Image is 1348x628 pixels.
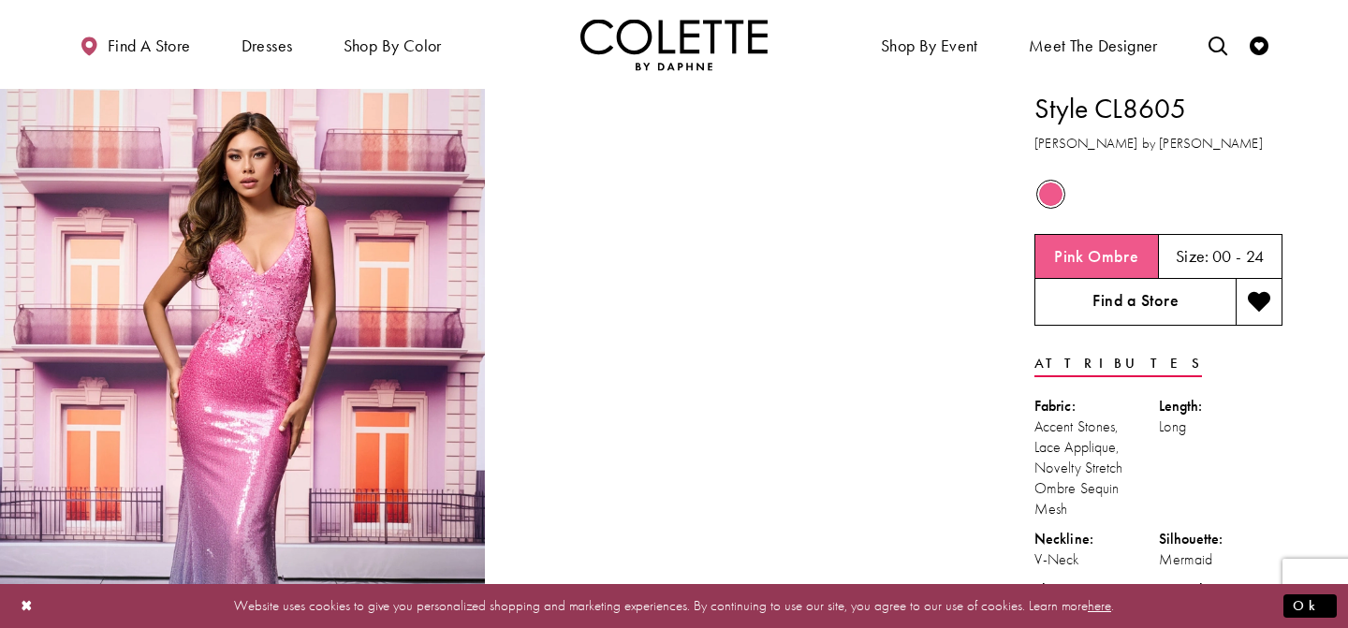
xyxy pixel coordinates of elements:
[1034,396,1159,416] div: Fabric:
[1029,37,1158,55] span: Meet the designer
[1034,350,1202,377] a: Attributes
[344,37,442,55] span: Shop by color
[1034,178,1067,211] div: Pink Ombre
[1024,19,1163,70] a: Meet the designer
[494,89,979,331] video: Style CL8605 Colette by Daphne #1 autoplay loop mute video
[1159,396,1283,416] div: Length:
[881,37,978,55] span: Shop By Event
[242,37,293,55] span: Dresses
[339,19,447,70] span: Shop by color
[237,19,298,70] span: Dresses
[1034,416,1159,519] div: Accent Stones, Lace Applique, Novelty Stretch Ombre Sequin Mesh
[1159,549,1283,570] div: Mermaid
[1159,579,1283,600] div: Special Features:
[1034,279,1236,326] a: Find a Store
[1054,247,1138,266] h5: Chosen color
[1034,579,1159,600] div: Sleeve Type:
[1245,19,1273,70] a: Check Wishlist
[1034,89,1282,128] h1: Style CL8605
[135,593,1213,619] p: Website uses cookies to give you personalized shopping and marketing experiences. By continuing t...
[75,19,195,70] a: Find a store
[876,19,983,70] span: Shop By Event
[108,37,191,55] span: Find a store
[1159,529,1283,549] div: Silhouette:
[1034,529,1159,549] div: Neckline:
[1176,245,1209,267] span: Size:
[1034,177,1282,212] div: Product color controls state depends on size chosen
[580,19,768,70] img: Colette by Daphne
[1088,596,1111,615] a: here
[1283,594,1337,618] button: Submit Dialog
[1236,279,1282,326] button: Add to wishlist
[580,19,768,70] a: Visit Home Page
[11,590,43,622] button: Close Dialog
[1204,19,1232,70] a: Toggle search
[1034,133,1282,154] h3: [PERSON_NAME] by [PERSON_NAME]
[1034,549,1159,570] div: V-Neck
[1212,247,1265,266] h5: 00 - 24
[1159,416,1283,437] div: Long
